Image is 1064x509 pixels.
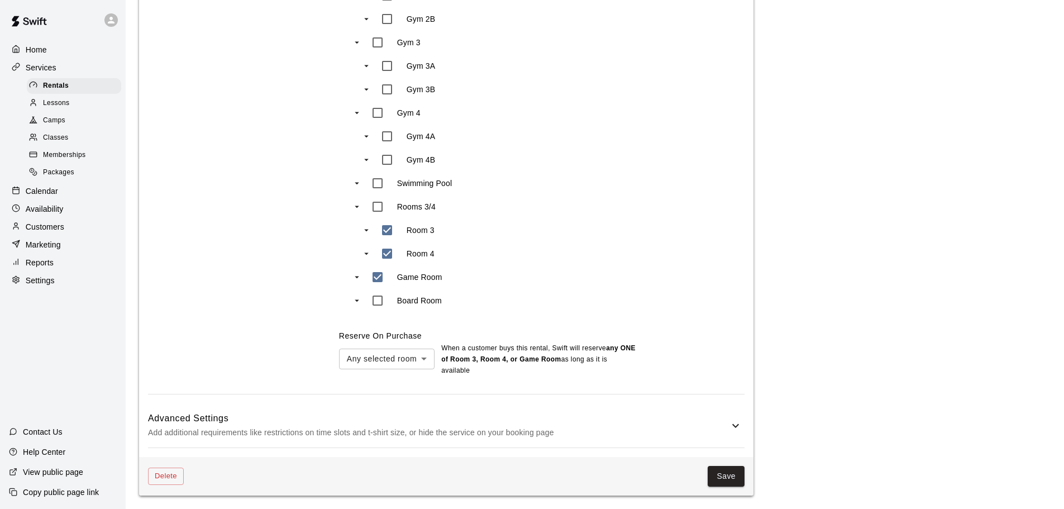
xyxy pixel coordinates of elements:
[43,150,85,161] span: Memberships
[26,239,61,250] p: Marketing
[339,349,435,369] div: Any selected room
[26,185,58,197] p: Calendar
[27,130,121,146] div: Classes
[43,98,70,109] span: Lessons
[27,147,126,164] a: Memberships
[43,115,65,126] span: Camps
[441,344,636,363] b: any ONE of Room 3, Room 4, or Game Room
[27,164,126,182] a: Packages
[407,84,435,95] p: Gym 3B
[27,77,126,94] a: Rentals
[148,403,745,448] div: Advanced SettingsAdd additional requirements like restrictions on time slots and t-shirt size, or...
[26,44,47,55] p: Home
[43,80,69,92] span: Rentals
[397,178,452,189] p: Swimming Pool
[407,13,435,25] p: Gym 2B
[397,201,436,212] p: Rooms 3/4
[9,183,117,199] a: Calendar
[27,165,121,180] div: Packages
[339,331,422,340] label: Reserve On Purchase
[407,154,435,165] p: Gym 4B
[708,466,745,487] button: Save
[43,132,68,144] span: Classes
[26,203,64,215] p: Availability
[9,41,117,58] a: Home
[407,60,435,72] p: Gym 3A
[397,37,421,48] p: Gym 3
[148,426,729,440] p: Add additional requirements like restrictions on time slots and t-shirt size, or hide the service...
[148,411,729,426] h6: Advanced Settings
[23,426,63,437] p: Contact Us
[27,96,121,111] div: Lessons
[397,295,442,306] p: Board Room
[9,272,117,289] a: Settings
[441,343,637,377] p: When a customer buys this rental , Swift will reserve as long as it is available
[407,131,435,142] p: Gym 4A
[9,201,117,217] a: Availability
[23,446,65,458] p: Help Center
[27,112,126,130] a: Camps
[27,78,121,94] div: Rentals
[407,225,435,236] p: Room 3
[26,275,55,286] p: Settings
[397,272,442,283] p: Game Room
[26,257,54,268] p: Reports
[26,221,64,232] p: Customers
[148,468,184,485] button: Delete
[26,62,56,73] p: Services
[23,487,99,498] p: Copy public page link
[27,113,121,129] div: Camps
[27,94,126,112] a: Lessons
[27,148,121,163] div: Memberships
[407,248,435,259] p: Room 4
[9,59,117,76] a: Services
[27,130,126,147] a: Classes
[9,236,117,253] a: Marketing
[397,107,421,118] p: Gym 4
[9,254,117,271] a: Reports
[9,218,117,235] a: Customers
[43,167,74,178] span: Packages
[23,467,83,478] p: View public page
